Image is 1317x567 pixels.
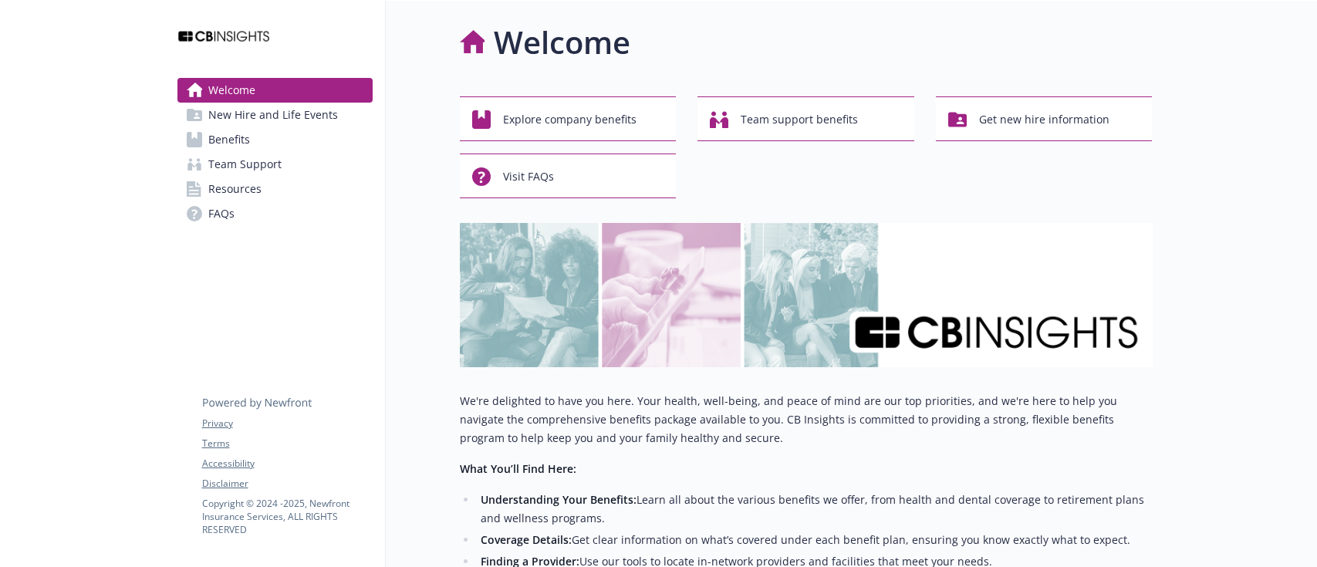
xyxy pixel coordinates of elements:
li: Learn all about the various benefits we offer, from health and dental coverage to retirement plan... [477,491,1153,528]
strong: Understanding Your Benefits: [481,492,637,507]
a: Resources [177,177,373,201]
span: Get new hire information [979,105,1109,134]
a: Privacy [202,417,372,430]
span: New Hire and Life Events [208,103,338,127]
a: Accessibility [202,457,372,471]
button: Team support benefits [697,96,914,141]
a: Terms [202,437,372,451]
strong: What You’ll Find Here: [460,461,576,476]
span: Visit FAQs [503,162,554,191]
a: Welcome [177,78,373,103]
button: Visit FAQs [460,154,677,198]
a: Benefits [177,127,373,152]
span: Team Support [208,152,282,177]
p: We're delighted to have you here. Your health, well-being, and peace of mind are our top prioriti... [460,392,1153,447]
span: Resources [208,177,262,201]
span: Team support benefits [741,105,858,134]
span: Welcome [208,78,255,103]
button: Get new hire information [936,96,1153,141]
span: Benefits [208,127,250,152]
span: FAQs [208,201,235,226]
button: Explore company benefits [460,96,677,141]
a: Team Support [177,152,373,177]
a: New Hire and Life Events [177,103,373,127]
img: overview page banner [460,223,1153,367]
h1: Welcome [494,19,630,66]
a: Disclaimer [202,477,372,491]
span: Explore company benefits [503,105,637,134]
li: Get clear information on what’s covered under each benefit plan, ensuring you know exactly what t... [477,531,1153,549]
strong: Coverage Details: [481,532,572,547]
a: FAQs [177,201,373,226]
p: Copyright © 2024 - 2025 , Newfront Insurance Services, ALL RIGHTS RESERVED [202,497,372,536]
